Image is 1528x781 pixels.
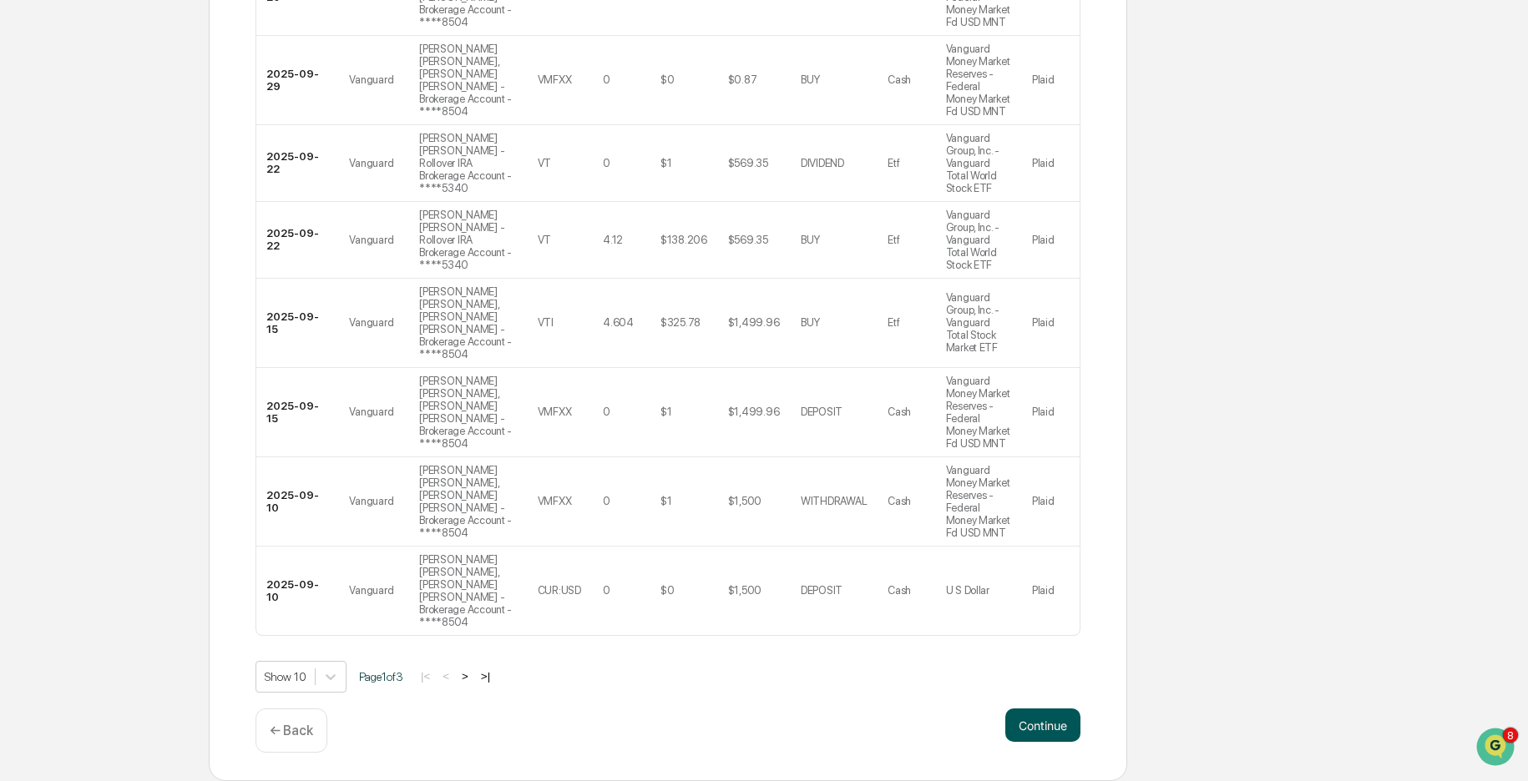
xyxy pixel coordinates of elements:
p: ← Back [270,723,313,738]
td: [PERSON_NAME] [PERSON_NAME] - Rollover IRA Brokerage Account - ****5340 [409,125,528,202]
span: Pylon [166,413,202,426]
div: $1,500 [728,584,761,597]
td: Plaid [1022,125,1080,202]
div: Vanguard Group, Inc. - Vanguard Total Stock Market ETF [946,291,1012,354]
div: $0.87 [728,73,757,86]
div: Vanguard Group, Inc. - Vanguard Total World Stock ETF [946,209,1012,271]
td: Plaid [1022,368,1080,457]
div: CUR:USD [538,584,581,597]
div: Vanguard [349,73,393,86]
span: Preclearance [33,340,108,357]
div: Vanguard Money Market Reserves - Federal Money Market Fd USD MNT [946,43,1012,118]
div: Vanguard [349,495,393,507]
div: VT [538,234,551,246]
div: Etf [888,234,899,246]
div: $138.206 [660,234,707,246]
img: 1746055101610-c473b297-6a78-478c-a979-82029cc54cd1 [17,127,47,157]
div: 0 [603,406,610,418]
button: |< [416,669,435,683]
div: BUY [801,73,820,86]
button: See all [259,181,304,201]
div: BUY [801,234,820,246]
div: VT [538,157,551,169]
div: DEPOSIT [801,406,842,418]
div: 0 [603,157,610,169]
div: VTI [538,316,554,329]
div: $569.35 [728,157,768,169]
td: Plaid [1022,279,1080,368]
div: $0 [660,584,674,597]
div: $1 [660,157,671,169]
p: How can we help? [17,34,304,61]
td: [PERSON_NAME] [PERSON_NAME], [PERSON_NAME] [PERSON_NAME] - Brokerage Account - ****8504 [409,368,528,457]
button: Continue [1005,708,1080,742]
img: 1746055101610-c473b297-6a78-478c-a979-82029cc54cd1 [33,227,47,240]
div: Vanguard Money Market Reserves - Federal Money Market Fd USD MNT [946,464,1012,539]
img: 8933085812038_c878075ebb4cc5468115_72.jpg [35,127,65,157]
div: VMFXX [538,73,572,86]
span: Page 1 of 3 [359,670,403,683]
div: WITHDRAWAL [801,495,867,507]
a: 🖐️Preclearance [10,334,114,364]
div: VMFXX [538,495,572,507]
td: 2025-09-15 [256,279,339,368]
td: [PERSON_NAME] [PERSON_NAME], [PERSON_NAME] [PERSON_NAME] - Brokerage Account - ****8504 [409,457,528,547]
div: Cash [888,584,911,597]
td: 2025-09-15 [256,368,339,457]
div: DIVIDEND [801,157,844,169]
div: $1,500 [728,495,761,507]
img: Dave Feldman [17,210,43,237]
div: $569.35 [728,234,768,246]
a: Powered byPylon [118,412,202,426]
div: Vanguard [349,234,393,246]
div: Vanguard [349,316,393,329]
div: $1,499.96 [728,316,780,329]
img: 1746055101610-c473b297-6a78-478c-a979-82029cc54cd1 [33,272,47,285]
td: Plaid [1022,202,1080,279]
div: 🖐️ [17,342,30,355]
iframe: Open customer support [1475,726,1520,771]
td: [PERSON_NAME] [PERSON_NAME], [PERSON_NAME] [PERSON_NAME] - Brokerage Account - ****8504 [409,547,528,635]
div: Vanguard Money Market Reserves - Federal Money Market Fd USD MNT [946,375,1012,450]
span: [DATE] [148,271,182,285]
span: • [139,226,144,239]
span: [DATE] [148,226,182,239]
div: U S Dollar [946,584,989,597]
td: 2025-09-29 [256,36,339,125]
div: Cash [888,495,911,507]
td: [PERSON_NAME] [PERSON_NAME] - Rollover IRA Brokerage Account - ****5340 [409,202,528,279]
div: Vanguard [349,406,393,418]
div: Etf [888,157,899,169]
div: $325.78 [660,316,701,329]
div: DEPOSIT [801,584,842,597]
div: Vanguard Group, Inc. - Vanguard Total World Stock ETF [946,132,1012,194]
span: [PERSON_NAME] [52,271,135,285]
td: 2025-09-10 [256,457,339,547]
td: 2025-09-22 [256,202,339,279]
div: We're available if you need us! [75,144,230,157]
td: [PERSON_NAME] [PERSON_NAME], [PERSON_NAME] [PERSON_NAME] - Brokerage Account - ****8504 [409,36,528,125]
div: $1,499.96 [728,406,780,418]
div: 4.12 [603,234,623,246]
div: 0 [603,584,610,597]
div: 🔎 [17,374,30,387]
div: $1 [660,495,671,507]
button: < [438,669,454,683]
td: Plaid [1022,547,1080,635]
td: 2025-09-22 [256,125,339,202]
button: >| [476,669,495,683]
div: Vanguard [349,584,393,597]
td: 2025-09-10 [256,547,339,635]
div: Etf [888,316,899,329]
div: Start new chat [75,127,274,144]
button: Start new chat [284,132,304,152]
span: [PERSON_NAME] [52,226,135,239]
span: • [139,271,144,285]
a: 🔎Data Lookup [10,365,112,396]
div: BUY [801,316,820,329]
button: > [457,669,473,683]
div: Cash [888,73,911,86]
td: Plaid [1022,36,1080,125]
